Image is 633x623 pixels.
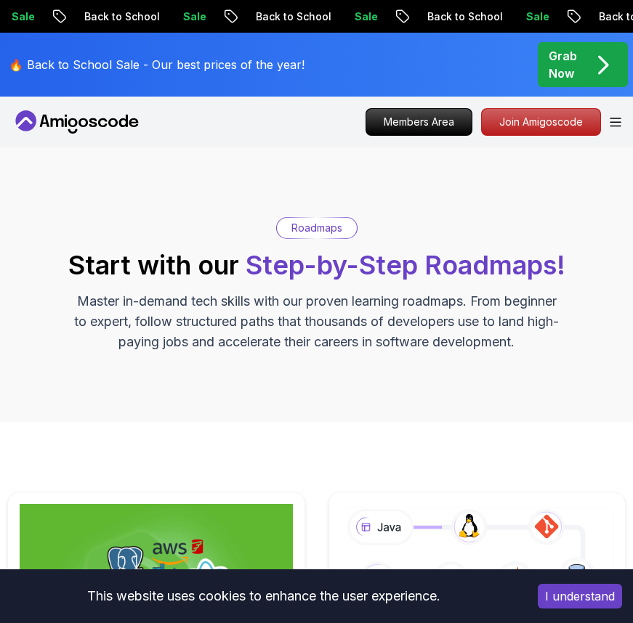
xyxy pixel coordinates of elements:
p: Sale [163,9,209,24]
p: Sale [334,9,381,24]
p: Back to School [235,9,334,24]
p: 🔥 Back to School Sale - Our best prices of the year! [9,56,305,73]
p: Grab Now [549,47,577,82]
h2: Start with our [68,251,565,280]
div: This website uses cookies to enhance the user experience. [11,580,516,612]
a: Members Area [366,108,472,136]
p: Members Area [366,109,472,135]
p: Join Amigoscode [482,109,600,135]
p: Master in-demand tech skills with our proven learning roadmaps. From beginner to expert, follow s... [73,291,561,352]
p: Sale [506,9,552,24]
button: Open Menu [610,118,621,127]
p: Back to School [407,9,506,24]
a: Join Amigoscode [481,108,601,136]
p: Roadmaps [291,221,342,235]
span: Step-by-Step Roadmaps! [246,249,565,281]
p: Back to School [64,9,163,24]
button: Accept cookies [538,584,622,608]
